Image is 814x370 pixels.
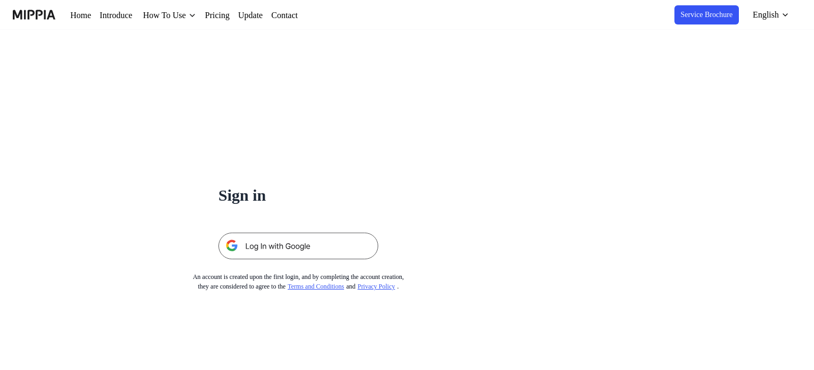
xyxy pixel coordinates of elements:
[289,283,355,290] a: Terms and Conditions
[149,9,209,22] button: How To Use
[253,9,281,22] a: Update
[218,233,378,259] img: 구글 로그인 버튼
[175,272,422,291] div: An account is created upon the first login, and by completing the account creation, they are cons...
[218,183,378,207] h1: Sign in
[666,5,738,24] button: Service Brochure
[217,9,244,22] a: Pricing
[102,9,140,22] a: Introduce
[743,4,796,26] button: English
[290,9,322,22] a: Contact
[371,283,411,290] a: Privacy Policy
[750,9,781,21] div: English
[149,9,200,22] div: How To Use
[70,9,93,22] a: Home
[200,11,209,20] img: down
